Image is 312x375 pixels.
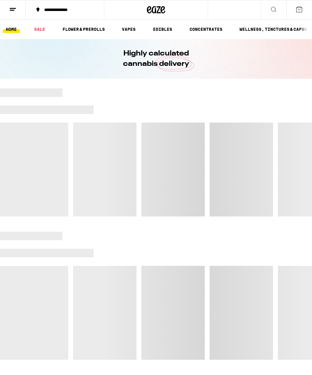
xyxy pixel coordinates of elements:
[106,48,206,69] h1: Highly calculated cannabis delivery
[186,26,225,33] a: CONCENTRATES
[3,26,20,33] a: HOME
[31,26,48,33] a: SALE
[150,26,175,33] a: EDIBLES
[59,26,108,33] a: FLOWER & PREROLLS
[119,26,139,33] a: VAPES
